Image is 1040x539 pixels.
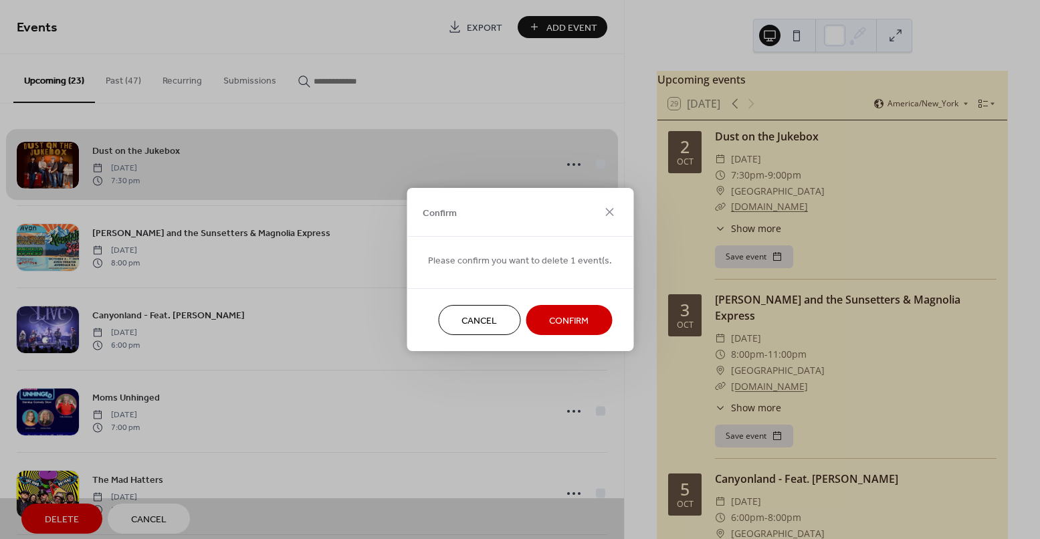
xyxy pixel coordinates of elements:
[549,314,589,328] span: Confirm
[438,305,520,335] button: Cancel
[423,206,457,220] span: Confirm
[428,254,612,268] span: Please confirm you want to delete 1 event(s.
[461,314,497,328] span: Cancel
[526,305,612,335] button: Confirm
